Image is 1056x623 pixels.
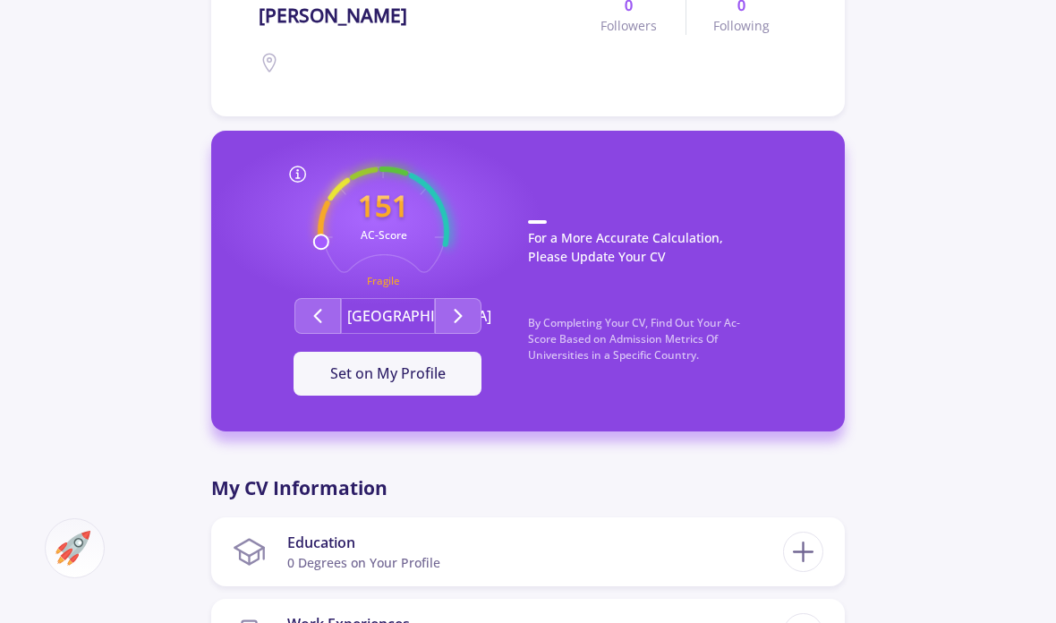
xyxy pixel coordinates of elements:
[55,531,90,566] img: ac-market
[330,363,446,383] span: Set on My Profile
[713,16,770,35] span: Following
[528,315,809,381] p: By Completing Your CV, Find Out Your Ac-Score Based on Admission Metrics Of Universities in a Spe...
[367,274,400,287] text: Fragile
[287,553,440,572] div: 0 Degrees on Your Profile
[287,532,440,553] div: Education
[358,184,409,225] text: 151
[600,16,657,35] span: Followers
[294,352,481,397] button: Set on My Profile
[259,2,407,30] span: [PERSON_NAME]
[341,298,435,334] button: [GEOGRAPHIC_DATA]
[247,298,528,334] div: Second group
[360,226,406,242] text: AC-Score
[528,220,809,284] p: For a More Accurate Calculation, Please Update Your CV
[211,474,845,503] p: My CV Information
